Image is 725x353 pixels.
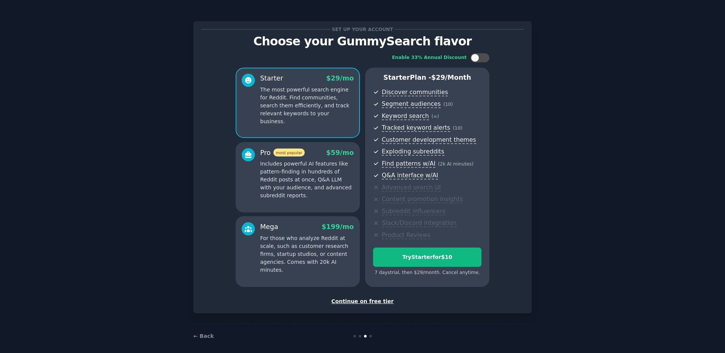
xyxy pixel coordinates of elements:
[453,125,462,131] span: ( 10 )
[382,124,450,132] span: Tracked keyword alerts
[373,269,481,276] div: 7 days trial, then $ 29 /month . Cancel anytime.
[260,222,278,232] div: Mega
[382,112,429,120] span: Keyword search
[260,148,305,158] div: Pro
[382,160,435,168] span: Find patterns w/AI
[373,248,481,267] button: TryStarterfor$10
[373,253,481,261] div: Try Starter for $10
[260,74,283,83] div: Starter
[431,74,471,81] span: $ 29 /month
[260,160,354,200] p: Includes powerful AI features like pattern-finding in hundreds of Reddit posts at once, Q&A LLM w...
[382,172,438,180] span: Q&A interface w/AI
[326,149,354,156] span: $ 59 /mo
[382,148,444,156] span: Exploding subreddits
[331,25,395,33] span: Set up your account
[322,223,354,231] span: $ 199 /mo
[432,114,439,119] span: ( ∞ )
[201,297,524,305] div: Continue on free tier
[193,333,214,339] a: ← Back
[273,149,305,156] span: most popular
[382,207,445,215] span: Subreddit influencers
[382,184,441,192] span: Advanced search UI
[382,219,457,227] span: Slack/Discord integration
[260,234,354,274] p: For those who analyze Reddit at scale, such as customer research firms, startup studios, or conte...
[326,74,354,82] span: $ 29 /mo
[382,195,463,203] span: Content promotion insights
[382,88,448,96] span: Discover communities
[373,73,481,82] p: Starter Plan -
[382,231,430,239] span: Product Reviews
[443,102,453,107] span: ( 10 )
[260,86,354,125] p: The most powerful search engine for Reddit. Find communities, search them efficiently, and track ...
[382,100,441,108] span: Segment audiences
[201,35,524,48] p: Choose your GummySearch flavor
[392,54,467,61] div: Enable 33% Annual Discount
[438,161,474,167] span: ( 2k AI minutes )
[382,136,476,144] span: Customer development themes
